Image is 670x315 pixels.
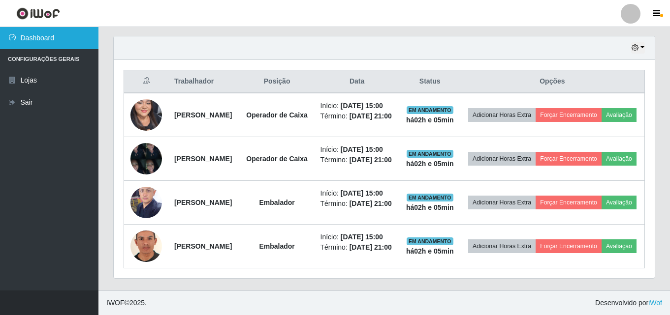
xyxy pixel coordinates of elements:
[259,199,294,206] strong: Embalador
[174,155,232,163] strong: [PERSON_NAME]
[16,7,60,20] img: CoreUI Logo
[460,70,645,93] th: Opções
[174,242,232,250] strong: [PERSON_NAME]
[341,233,383,241] time: [DATE] 15:00
[536,152,602,166] button: Forçar Encerramento
[341,189,383,197] time: [DATE] 15:00
[407,194,453,201] span: EM ANDAMENTO
[602,196,637,209] button: Avaliação
[130,181,162,223] img: 1672860829708.jpeg
[240,70,315,93] th: Posição
[130,224,162,269] img: 1753979789562.jpeg
[536,239,602,253] button: Forçar Encerramento
[602,152,637,166] button: Avaliação
[468,152,536,166] button: Adicionar Horas Extra
[341,145,383,153] time: [DATE] 15:00
[320,188,394,199] li: Início:
[106,299,125,307] span: IWOF
[536,196,602,209] button: Forçar Encerramento
[406,116,454,124] strong: há 02 h e 05 min
[406,247,454,255] strong: há 02 h e 05 min
[406,160,454,168] strong: há 02 h e 05 min
[350,243,392,251] time: [DATE] 21:00
[350,112,392,120] time: [DATE] 21:00
[602,108,637,122] button: Avaliação
[407,150,453,158] span: EM ANDAMENTO
[648,299,662,307] a: iWof
[406,203,454,211] strong: há 02 h e 05 min
[320,101,394,111] li: Início:
[602,239,637,253] button: Avaliação
[320,232,394,242] li: Início:
[130,138,162,179] img: 1754847204273.jpeg
[174,111,232,119] strong: [PERSON_NAME]
[468,196,536,209] button: Adicionar Horas Extra
[320,111,394,121] li: Término:
[350,156,392,164] time: [DATE] 21:00
[320,199,394,209] li: Término:
[320,242,394,253] li: Término:
[246,111,308,119] strong: Operador de Caixa
[106,298,147,308] span: © 2025 .
[246,155,308,163] strong: Operador de Caixa
[350,200,392,207] time: [DATE] 21:00
[407,106,453,114] span: EM ANDAMENTO
[315,70,400,93] th: Data
[595,298,662,308] span: Desenvolvido por
[341,102,383,110] time: [DATE] 15:00
[320,144,394,155] li: Início:
[400,70,460,93] th: Status
[320,155,394,165] li: Término:
[130,81,162,149] img: 1750900029799.jpeg
[168,70,240,93] th: Trabalhador
[468,108,536,122] button: Adicionar Horas Extra
[468,239,536,253] button: Adicionar Horas Extra
[259,242,294,250] strong: Embalador
[407,237,453,245] span: EM ANDAMENTO
[536,108,602,122] button: Forçar Encerramento
[174,199,232,206] strong: [PERSON_NAME]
